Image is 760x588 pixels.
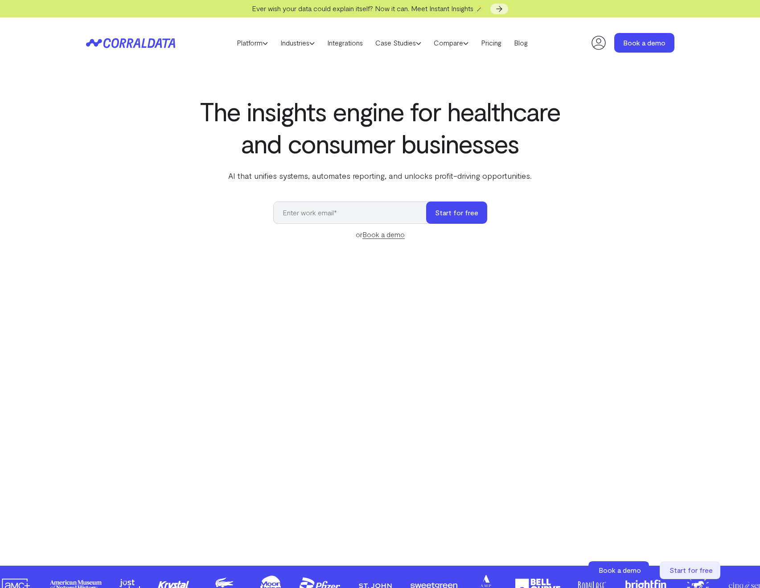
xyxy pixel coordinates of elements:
a: Book a demo [588,561,651,579]
a: Book a demo [362,230,405,239]
h1: The insights engine for healthcare and consumer businesses [198,95,562,159]
div: or [273,229,487,240]
a: Blog [508,36,534,49]
p: AI that unifies systems, automates reporting, and unlocks profit-driving opportunities. [198,170,562,181]
span: Start for free [670,566,713,574]
a: Book a demo [614,33,674,53]
a: Case Studies [369,36,427,49]
a: Industries [274,36,321,49]
a: Pricing [475,36,508,49]
button: Start for free [426,201,487,224]
a: Platform [230,36,274,49]
input: Enter work email* [273,201,435,224]
span: Book a demo [599,566,641,574]
a: Start for free [660,561,722,579]
a: Integrations [321,36,369,49]
span: Ever wish your data could explain itself? Now it can. Meet Instant Insights 🪄 [252,4,484,12]
a: Compare [427,36,475,49]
